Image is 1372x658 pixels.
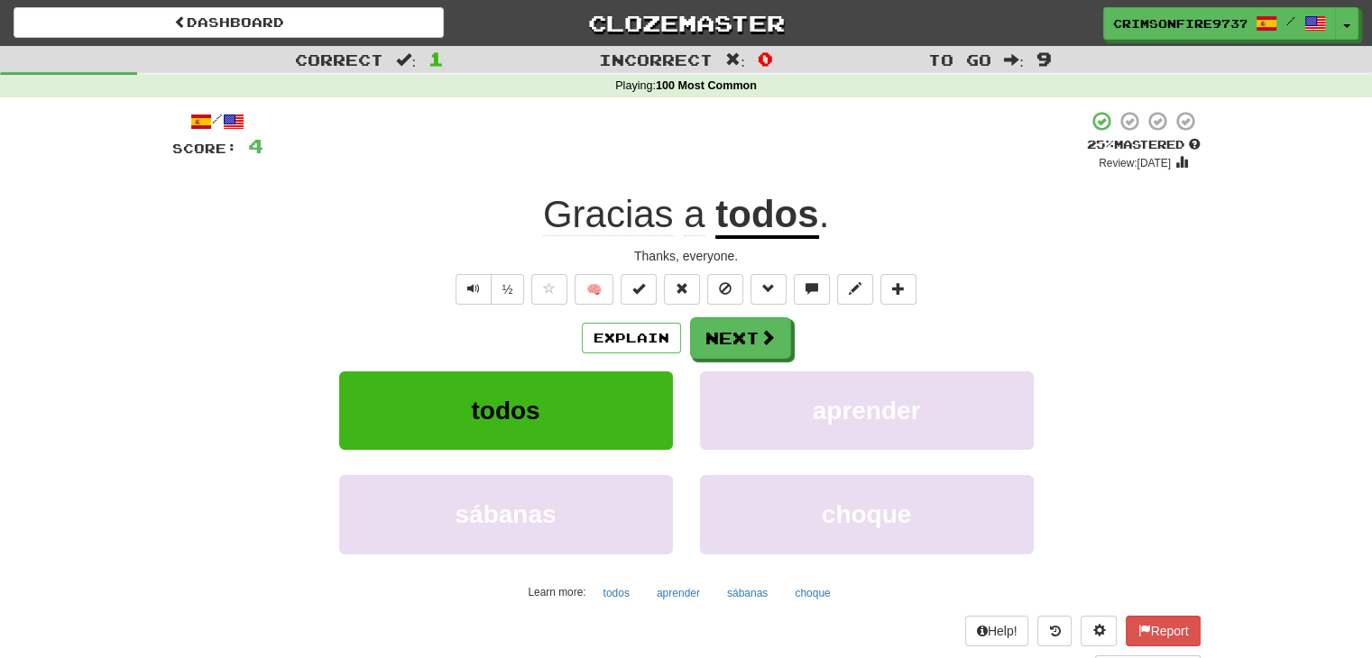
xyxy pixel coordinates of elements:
button: Next [690,317,791,359]
span: : [1004,52,1024,68]
button: Help! [965,616,1029,646]
span: aprender [813,397,921,425]
button: aprender [700,371,1034,450]
button: Reset to 0% Mastered (alt+r) [664,274,700,305]
button: Report [1126,616,1200,646]
button: Grammar (alt+g) [750,274,787,305]
a: Clozemaster [471,7,901,39]
button: sábanas [339,475,673,553]
button: Discuss sentence (alt+u) [794,274,830,305]
span: Correct [295,50,383,69]
div: Thanks, everyone. [172,247,1201,265]
a: CrimsonFire9737 / [1103,7,1336,40]
span: / [1286,14,1295,27]
u: todos [715,193,818,239]
button: Round history (alt+y) [1037,616,1072,646]
button: Set this sentence to 100% Mastered (alt+m) [621,274,657,305]
span: 9 [1036,48,1052,69]
button: choque [785,580,840,607]
span: choque [822,500,912,528]
span: 1 [428,48,444,69]
span: To go [928,50,991,69]
button: Play sentence audio (ctl+space) [456,274,492,305]
span: Incorrect [599,50,713,69]
span: sábanas [455,500,556,528]
span: 0 [758,48,773,69]
span: : [725,52,745,68]
button: 🧠 [575,274,613,305]
span: a [684,193,704,236]
button: choque [700,475,1034,553]
span: . [819,193,830,235]
span: 4 [248,134,263,157]
button: Favorite sentence (alt+f) [531,274,567,305]
button: Add to collection (alt+a) [880,274,916,305]
span: Score: [172,141,237,156]
div: Text-to-speech controls [452,274,525,305]
span: 25 % [1087,137,1114,151]
button: ½ [491,274,525,305]
button: todos [339,371,673,450]
button: sábanas [717,580,778,607]
button: Ignore sentence (alt+i) [707,274,743,305]
span: : [396,52,416,68]
small: Learn more: [528,586,585,599]
div: / [172,110,263,133]
span: Gracias [543,193,674,236]
span: todos [471,397,539,425]
button: aprender [647,580,710,607]
small: Review: [DATE] [1099,157,1171,169]
button: Explain [582,323,681,353]
div: Mastered [1087,137,1201,153]
a: Dashboard [14,7,444,38]
button: todos [593,580,639,607]
strong: 100 Most Common [656,79,757,92]
span: CrimsonFire9737 [1113,15,1247,32]
button: Edit sentence (alt+d) [837,274,873,305]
